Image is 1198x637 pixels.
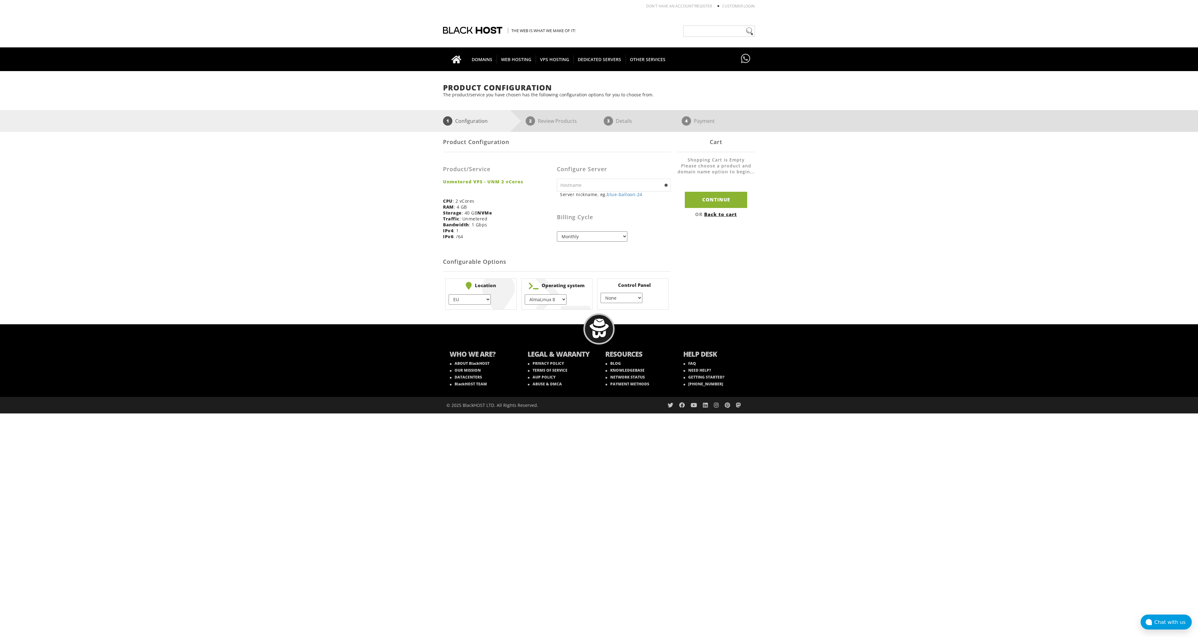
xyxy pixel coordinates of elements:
img: BlackHOST mascont, Blacky. [589,319,609,338]
span: 2 [526,116,535,126]
b: NVMe [477,210,492,216]
div: : 2 vCores : 4 GB : 40 GB : Unmetered : 1 Gbps : 1 : /64 [443,157,557,244]
a: TERMS OF SERVICE [528,368,567,373]
span: 1 [443,116,452,126]
p: Payment [694,116,715,126]
b: WHO WE ARE? [450,349,515,360]
a: KNOWLEDGEBASE [606,368,645,373]
h1: Product Configuration [443,84,755,92]
select: } } } } [601,293,642,303]
h3: Billing Cycle [557,214,671,220]
span: WEB HOSTING [497,55,536,64]
a: DATACENTERS [450,374,482,380]
b: LEGAL & WARANTY [528,349,593,360]
span: The Web is what we make of it! [508,28,575,33]
a: PAYMENT METHODS [606,381,649,387]
span: VPS HOSTING [536,55,574,64]
b: Operating system [525,282,589,290]
input: Continue [685,192,747,208]
p: Review Products [538,116,577,126]
li: Don't have an account? [637,3,712,9]
span: OTHER SERVICES [626,55,670,64]
a: NEED HELP? [684,368,711,373]
b: Traffic [443,216,460,222]
small: Server nickname, eg. [560,191,671,197]
p: The product/service you have chosen has the following configuration options for you to choose from. [443,92,755,98]
a: OUR MISSION [450,368,481,373]
a: FAQ [684,361,696,366]
input: Hostname [557,179,671,191]
b: CPU [443,198,453,204]
a: PRIVACY POLICY [528,361,564,366]
a: DOMAINS [467,47,497,71]
select: } } } } } } } } } } } } } } } } } } } } } [525,294,567,305]
a: AUP POLICY [528,374,556,380]
h3: Product/Service [443,166,552,172]
a: [PHONE_NUMBER] [684,381,723,387]
p: Configuration [455,116,488,126]
a: REGISTER [695,3,712,9]
a: WEB HOSTING [497,47,536,71]
span: DOMAINS [467,55,497,64]
b: RESOURCES [605,349,671,360]
button: Chat with us [1141,615,1192,630]
b: Bandwidth [443,222,469,228]
b: Location [449,282,513,290]
span: DEDICATED SERVERS [573,55,626,64]
a: Back to cart [704,211,737,217]
a: GETTING STARTED? [684,374,724,380]
a: Customer Login [722,3,755,9]
b: Storage [443,210,462,216]
a: OTHER SERVICES [626,47,670,71]
b: RAM [443,204,454,210]
b: Control Panel [601,282,665,288]
b: IPv4 [443,228,453,234]
a: ABOUT BlackHOST [450,361,489,366]
strong: Unmetered VPS - UNM 2 vCores [443,179,552,185]
p: Details [616,116,632,126]
a: Go to homepage [445,47,468,71]
div: © 2025 BlackHOST LTD. All Rights Reserved. [446,397,596,413]
a: DEDICATED SERVERS [573,47,626,71]
a: NETWORK STATUS [606,374,645,380]
a: BlackHOST TEAM [450,381,487,387]
a: BLOG [606,361,621,366]
b: HELP DESK [683,349,749,360]
div: Chat with us [1154,619,1192,625]
div: Cart [677,132,755,152]
input: Need help? [683,26,755,37]
div: Product Configuration [443,132,671,152]
span: 3 [604,116,613,126]
h3: Configure Server [557,166,671,172]
b: IPv6 [443,234,453,239]
h2: Configurable Options [443,253,671,272]
a: VPS HOSTING [536,47,574,71]
span: 4 [682,116,691,126]
a: Have questions? [739,47,752,70]
div: OR [677,211,755,217]
a: ABUSE & DMCA [528,381,562,387]
a: blue-balloon-24 [607,191,642,197]
li: Shopping Cart is Empty Please choose a product and domain name option to begin... [677,157,755,181]
select: } } } } } } [449,294,490,305]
